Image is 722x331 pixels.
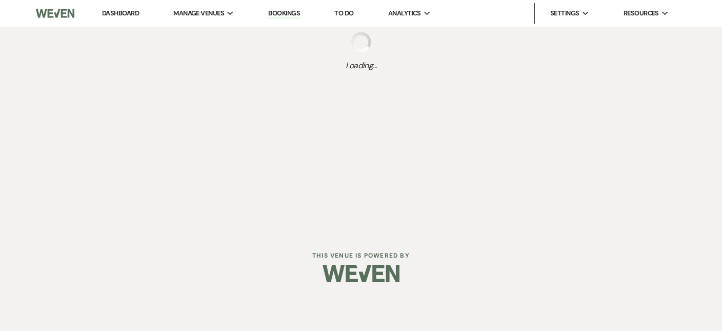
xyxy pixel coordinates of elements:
[346,60,377,72] span: Loading...
[36,3,74,24] img: Weven Logo
[550,8,579,18] span: Settings
[102,9,139,17] a: Dashboard
[173,8,224,18] span: Manage Venues
[351,32,371,52] img: loading spinner
[624,8,659,18] span: Resources
[388,8,421,18] span: Analytics
[323,256,399,291] img: Weven Logo
[334,9,353,17] a: To Do
[268,9,300,18] a: Bookings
